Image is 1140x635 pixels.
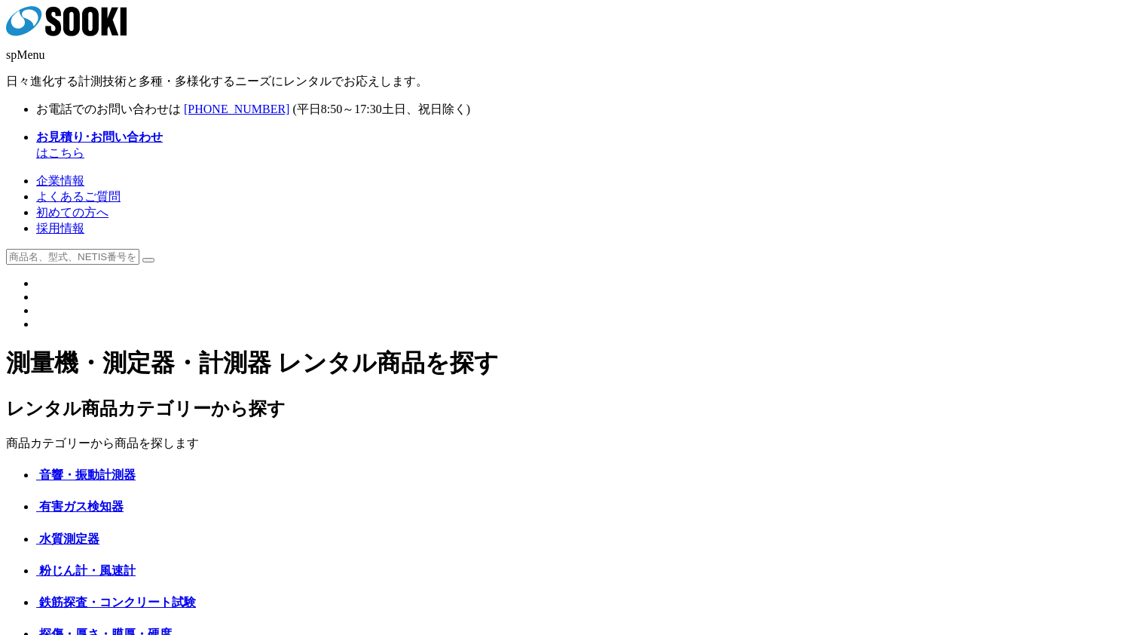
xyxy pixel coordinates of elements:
[36,500,124,513] a: 有害ガス検知器
[36,468,136,481] a: 音響・振動計測器
[36,130,163,143] strong: お見積り･お問い合わせ
[36,130,163,159] span: はこちら
[36,564,136,577] a: 粉じん計・風速計
[36,130,163,159] a: お見積り･お問い合わせはこちら
[39,564,136,577] span: 粉じん計・風速計
[36,206,108,219] a: 初めての方へ
[36,222,84,235] a: 採用情報
[39,500,124,513] span: 有害ガス検知器
[39,468,136,481] span: 音響・振動計測器
[292,103,470,115] span: (平日 ～ 土日、祝日除く)
[39,532,99,545] span: 水質測定器
[39,596,196,609] span: 鉄筋探査・コンクリート試験
[36,174,84,187] a: 企業情報
[6,347,1134,380] h1: 測量機・測定器・計測器 レンタル商品を探す
[354,103,381,115] span: 17:30
[6,249,139,265] input: 商品名、型式、NETIS番号を入力してください
[36,103,181,115] span: お電話でのお問い合わせは
[36,596,196,609] a: 鉄筋探査・コンクリート試験
[6,436,1134,452] p: 商品カテゴリーから商品を探します
[6,397,1134,421] h2: レンタル商品カテゴリーから探す
[184,103,289,115] a: [PHONE_NUMBER]
[6,74,1134,90] p: 日々進化する計測技術と多種・多様化するニーズにレンタルでお応えします。
[6,48,45,61] span: spMenu
[36,190,121,203] a: よくあるご質問
[36,532,99,545] a: 水質測定器
[321,103,342,115] span: 8:50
